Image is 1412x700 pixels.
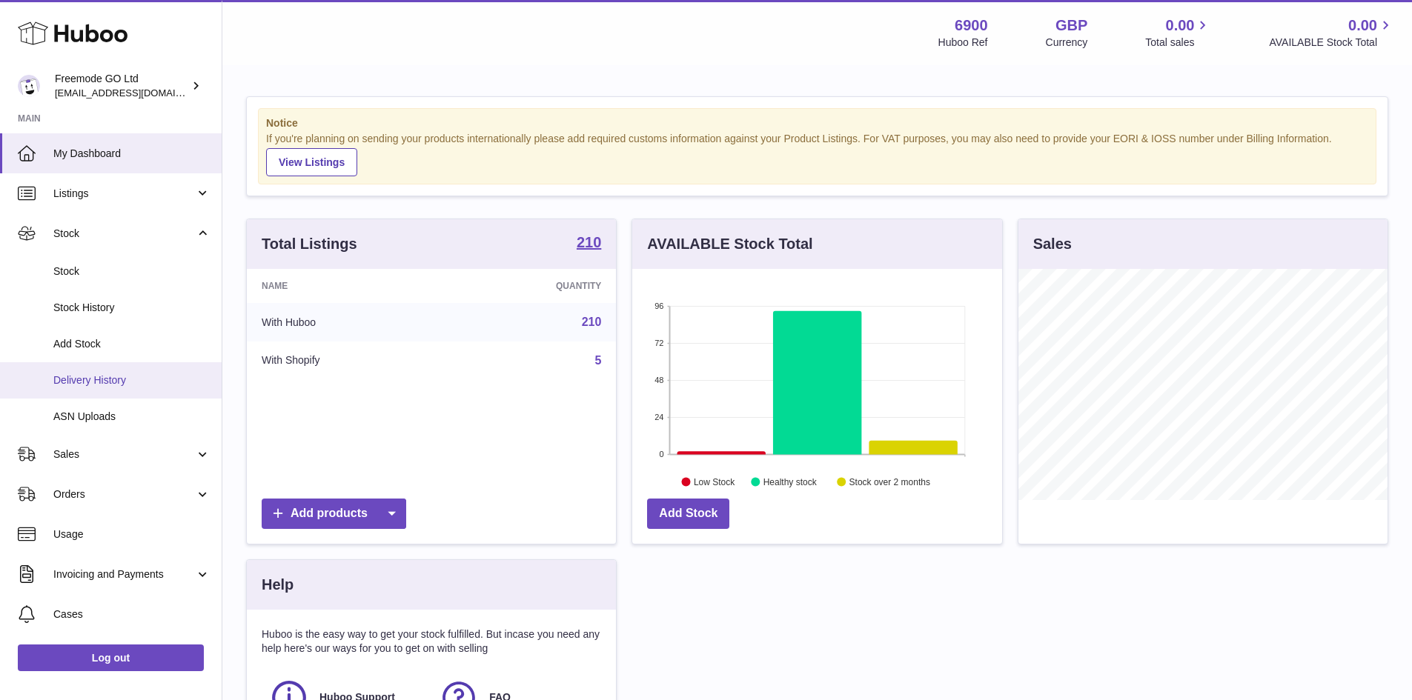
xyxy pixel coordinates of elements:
span: Stock [53,264,211,279]
a: 210 [577,235,601,253]
span: AVAILABLE Stock Total [1269,36,1394,50]
span: Cases [53,607,211,621]
p: Huboo is the easy way to get your stock fulfilled. But incase you need any help here's our ways f... [262,627,601,656]
td: With Shopify [247,341,446,380]
div: If you're planning on sending your products internationally please add required customs informati... [266,132,1368,176]
a: Add products [262,499,406,529]
a: 0.00 AVAILABLE Stock Total [1269,16,1394,50]
span: Invoicing and Payments [53,567,195,581]
h3: Help [262,575,294,595]
span: Orders [53,487,195,501]
span: [EMAIL_ADDRESS][DOMAIN_NAME] [55,87,218,99]
strong: 210 [577,235,601,250]
span: Stock [53,227,195,241]
text: 0 [660,450,664,459]
th: Quantity [446,269,617,303]
span: Add Stock [53,337,211,351]
h3: AVAILABLE Stock Total [647,234,812,254]
div: Currency [1046,36,1088,50]
text: 72 [655,339,664,347]
span: 0.00 [1166,16,1195,36]
span: Delivery History [53,373,211,387]
a: Log out [18,644,204,671]
span: Total sales [1145,36,1211,50]
text: 24 [655,413,664,421]
span: My Dashboard [53,147,211,161]
span: Listings [53,187,195,201]
span: Sales [53,447,195,461]
h3: Total Listings [262,234,357,254]
strong: Notice [266,116,1368,130]
td: With Huboo [247,303,446,341]
div: Freemode GO Ltd [55,72,188,100]
text: Stock over 2 months [849,476,930,487]
span: Usage [53,527,211,541]
span: ASN Uploads [53,410,211,424]
span: Stock History [53,301,211,315]
h3: Sales [1033,234,1072,254]
a: 210 [582,316,602,328]
text: 48 [655,376,664,384]
text: Healthy stock [763,476,818,487]
a: Add Stock [647,499,729,529]
text: 96 [655,301,664,310]
strong: 6900 [955,16,988,36]
span: 0.00 [1348,16,1377,36]
text: Low Stock [694,476,735,487]
a: 0.00 Total sales [1145,16,1211,50]
div: Huboo Ref [938,36,988,50]
a: 5 [594,354,601,367]
th: Name [247,269,446,303]
a: View Listings [266,148,357,176]
strong: GBP [1055,16,1087,36]
img: internalAdmin-6900@internal.huboo.com [18,75,40,97]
